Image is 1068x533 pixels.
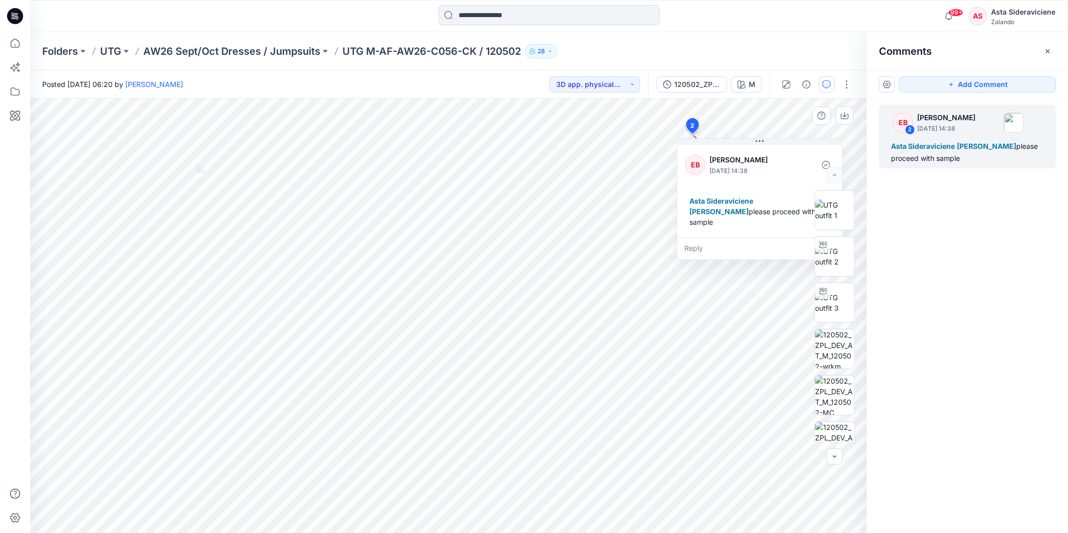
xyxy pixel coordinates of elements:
[815,376,854,415] img: 120502_ZPL_DEV_AT_M_120502-MC
[891,142,955,150] span: Asta Sideraviciene
[749,79,755,90] div: M
[657,76,727,93] button: 120502_ZPL_DEV
[674,79,721,90] div: 120502_ZPL_DEV
[689,197,753,205] span: Asta Sideraviciene
[815,292,854,313] img: UTG outfit 3
[815,329,854,369] img: 120502_ZPL_DEV_AT_M_120502-wrkm
[905,125,915,135] div: 2
[143,44,320,58] a: AW26 Sept/Oct Dresses / Jumpsuits
[917,112,975,124] p: [PERSON_NAME]
[691,121,695,130] span: 2
[991,18,1055,26] div: Zalando
[969,7,987,25] div: AS
[709,166,791,176] p: [DATE] 14:38
[917,124,975,134] p: [DATE] 14:38
[685,192,834,231] div: please proceed with sample
[538,46,545,57] p: 28
[891,140,1044,164] div: please proceed with sample
[100,44,121,58] a: UTG
[685,155,705,175] div: EB
[815,200,854,221] img: UTG outfit 1
[879,45,932,57] h2: Comments
[991,6,1055,18] div: Asta Sideraviciene
[689,207,749,216] span: [PERSON_NAME]
[342,44,521,58] p: UTG M-AF-AW26-C056-CK / 120502
[798,76,815,93] button: Details
[677,237,842,259] div: Reply
[815,246,854,267] img: UTG outfit 2
[709,154,791,166] p: [PERSON_NAME]
[125,80,183,88] a: [PERSON_NAME]
[731,76,762,93] button: M
[893,113,913,133] div: EB
[525,44,558,58] button: 28
[957,142,1016,150] span: [PERSON_NAME]
[42,79,183,90] span: Posted [DATE] 06:20 by
[42,44,78,58] a: Folders
[948,9,963,17] span: 99+
[899,76,1056,93] button: Add Comment
[815,422,854,461] img: 120502_ZPL_DEV_AT_M_120502-patternlist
